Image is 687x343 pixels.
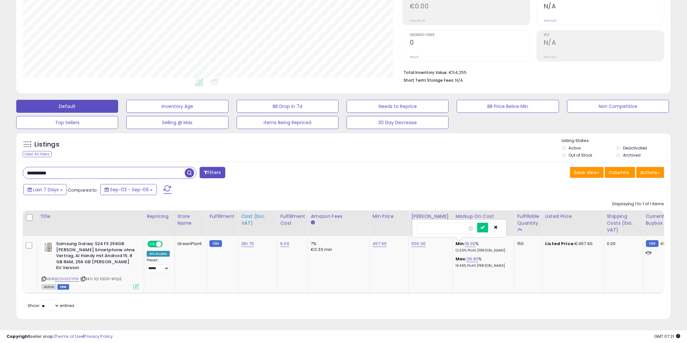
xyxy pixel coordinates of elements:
[237,100,339,113] button: BB Drop in 7d
[410,39,530,48] h2: 0
[280,241,289,247] a: 6.00
[311,220,315,226] small: Amazon Fees.
[16,100,118,113] button: Default
[42,241,55,254] img: 31BV-W47qHL._SL40_.jpg
[646,213,680,227] div: Current Buybox Price
[40,213,141,220] div: Title
[56,241,135,273] b: Samsung Galaxy S24 FE 256GB [PERSON_NAME] Smartphone ohne Vertrag, AI Handy mit Android 15, 8 GB ...
[545,241,575,247] b: Listed Price:
[347,116,449,129] button: 30 Day Decrease
[33,186,59,193] span: Last 7 Days
[280,213,305,227] div: Fulfillment Cost
[347,100,449,113] button: Needs to Reprice
[55,276,79,282] a: B0DHKKSYPW
[404,77,454,83] b: Short Term Storage Fees:
[456,213,512,220] div: Markup on Cost
[23,151,52,157] div: Clear All Filters
[467,256,479,262] a: 26.90
[148,242,156,247] span: ON
[607,241,638,247] div: 0.00
[56,333,83,339] a: Terms of Use
[453,210,515,236] th: The percentage added to the cost of goods (COGS) that forms the calculator for Min & Max prices.
[613,201,664,207] div: Displaying 1 to 1 of 1 items
[209,240,222,247] small: FBM
[147,213,172,220] div: Repricing
[457,100,559,113] button: BB Price Below Min
[110,186,149,193] span: Sep-03 - Sep-09
[456,256,467,262] b: Max:
[544,19,556,23] small: Prev: N/A
[465,241,476,247] a: 16.00
[200,167,225,178] button: Filters
[209,213,236,220] div: Fulfillment
[147,251,170,257] div: Win BuyBox
[455,77,463,83] span: N/A
[456,241,509,253] div: %
[517,213,540,227] div: Fulfillable Quantity
[178,213,204,227] div: Store Name
[372,241,387,247] a: 457.60
[660,241,675,247] span: 457.59
[178,241,202,247] div: GreenPlant
[6,334,113,340] div: seller snap | |
[84,333,113,339] a: Privacy Policy
[569,145,581,151] label: Active
[68,187,98,193] span: Compared to:
[311,213,367,220] div: Amazon Fees
[544,39,664,48] h2: N/A
[34,140,59,149] h5: Listings
[545,213,602,220] div: Listed Price
[404,68,659,76] li: €54,255
[570,167,604,178] button: Save View
[126,116,228,129] button: Selling @ Max
[311,247,365,253] div: €0.30 min
[544,33,664,37] span: ROI
[23,184,67,195] button: Last 7 Days
[241,213,275,227] div: Cost (Exc. VAT)
[545,241,599,247] div: €457.60
[544,3,664,11] h2: N/A
[410,3,530,11] h2: €0.00
[623,152,641,158] label: Archived
[456,264,509,268] p: 19.46% Profit [PERSON_NAME]
[80,276,122,281] span: | SKU: IQ-ESCG-WQJ2
[410,33,530,37] span: Ordered Items
[411,241,426,247] a: 500.00
[567,100,669,113] button: Non Competitive
[623,145,647,151] label: Deactivated
[636,167,664,178] button: Actions
[411,213,450,220] div: [PERSON_NAME]
[655,333,681,339] span: 2025-09-18 07:21 GMT
[605,167,635,178] button: Columns
[6,333,30,339] strong: Copyright
[609,169,630,176] span: Columns
[544,55,556,59] small: Prev: N/A
[16,116,118,129] button: Top Sellers
[162,242,172,247] span: OFF
[456,241,465,247] b: Min:
[569,152,593,158] label: Out of Stock
[456,248,509,253] p: 12.65% Profit [PERSON_NAME]
[126,100,228,113] button: Inventory Age
[404,70,448,75] b: Total Inventory Value:
[410,55,419,59] small: Prev: 0
[42,284,56,290] span: All listings currently available for purchase on Amazon
[562,138,671,144] p: Listing States:
[410,19,426,23] small: Prev: €0.00
[100,184,157,195] button: Sep-03 - Sep-09
[241,241,254,247] a: 361.70
[28,302,74,309] span: Show: entries
[147,258,170,273] div: Preset:
[517,241,537,247] div: 150
[372,213,406,220] div: Min Price
[646,240,659,247] small: FBM
[456,256,509,268] div: %
[42,241,139,289] div: ASIN:
[57,284,69,290] span: FBM
[607,213,641,233] div: Shipping Costs (Exc. VAT)
[311,241,365,247] div: 7%
[237,116,339,129] button: Items Being Repriced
